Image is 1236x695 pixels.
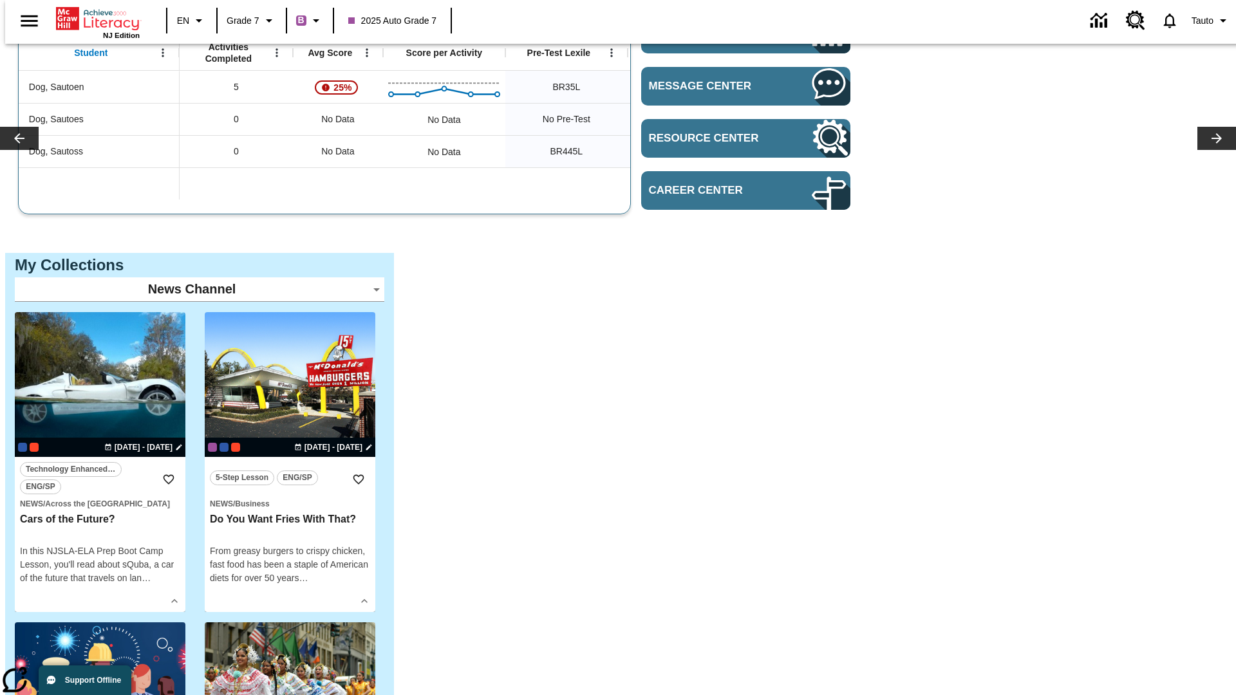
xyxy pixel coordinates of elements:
span: Beginning reader 445 Lexile, Dog, Sautoss [550,145,583,158]
h3: Do You Want Fries With That? [210,513,370,526]
span: B [298,12,304,28]
span: Grade 7 [227,14,259,28]
span: Activities Completed [186,41,271,64]
div: Home [56,5,140,39]
span: Tauto [1192,14,1213,28]
a: Home [56,6,140,32]
button: Profile/Settings [1186,9,1236,32]
span: No Pre-Test, Dog, Sautoes [543,113,590,126]
span: Avg Score [308,47,352,59]
span: Career Center [649,184,774,197]
h3: Cars of the Future? [20,513,180,526]
span: Technology Enhanced Item [26,463,116,476]
span: Score per Activity [406,47,483,59]
span: 25% [328,76,357,99]
span: Student [74,47,108,59]
div: 35 Lexile, ER, Based on the Lexile Reading measure, student is an Emerging Reader (ER) and will h... [628,71,750,103]
span: Business [235,499,269,508]
span: Dog, Sautoss [29,145,83,158]
span: EN [177,14,189,28]
button: Open Menu [357,43,377,62]
span: / [43,499,45,508]
div: 445 Lexile, At or above expected, Dog, Sautoss [628,135,750,167]
span: … [142,573,151,583]
button: Open Menu [267,43,286,62]
span: Topic: News/Business [210,497,370,510]
h3: My Collections [15,256,384,274]
button: Add to Favorites [347,468,370,491]
div: , 25%, Attention! This student's Average First Try Score of 25% is below 65%, Dog, Sautoen [293,71,383,103]
span: Beginning reader 35 Lexile, Dog, Sautoen [552,80,580,94]
span: Resource Center [649,132,774,145]
span: s [295,573,299,583]
button: Open Menu [602,43,621,62]
div: lesson details [205,312,375,612]
div: Test 1 [30,443,39,452]
div: News Channel [15,277,384,302]
button: Sep 26 - Sep 26 Choose Dates [102,441,185,453]
span: Dog, Sautoes [29,113,84,126]
div: 0, Dog, Sautoes [180,103,293,135]
button: Open Menu [153,43,173,62]
div: In this NJSLA-ELA Prep Boot Camp Lesson, you'll read about sQuba, a car of the future that travel... [20,544,180,585]
span: 5 [234,80,239,94]
div: 0, Dog, Sautoss [180,135,293,167]
span: Pre-Test Lexile [527,47,591,59]
a: Resource Center, Will open in new tab [641,119,850,158]
div: OL 2025 Auto Grade 8 [18,443,27,452]
button: Sep 29 - Sep 29 Choose Dates [292,441,375,453]
span: 0 [234,145,239,158]
button: Show Details [355,591,374,611]
span: … [299,573,308,583]
div: lesson details [15,312,185,612]
span: Message Center [649,80,774,93]
span: Topic: News/Across the US [20,497,180,510]
button: Open side menu [10,2,48,40]
button: Show Details [165,591,184,611]
div: Test 1 [231,443,240,452]
button: Boost Class color is purple. Change class color [291,9,329,32]
a: Message Center [641,67,850,106]
span: NJ Edition [103,32,140,39]
span: n [136,573,142,583]
button: ENG/SP [20,479,61,494]
span: No Data [315,138,360,165]
span: 0 [234,113,239,126]
div: No Data, Dog, Sautoss [421,139,467,165]
button: Technology Enhanced Item [20,462,122,477]
div: No Data, Dog, Sautoes [293,103,383,135]
span: [DATE] - [DATE] [304,441,362,453]
button: ENG/SP [277,470,318,485]
div: No Data, Dog, Sautoes [421,107,467,133]
button: 5-Step Lesson [210,470,274,485]
div: 5, Dog, Sautoen [180,71,293,103]
span: Support Offline [65,676,121,685]
span: 5-Step Lesson [216,471,268,485]
button: Language: EN, Select a language [171,9,212,32]
span: News [210,499,233,508]
a: Resource Center, Will open in new tab [1118,3,1153,38]
a: Notifications [1153,4,1186,37]
span: ENG/SP [26,480,55,494]
div: Current Class [208,443,217,452]
span: / [233,499,235,508]
div: OL 2025 Auto Grade 8 [220,443,229,452]
button: Grade: Grade 7, Select a grade [221,9,282,32]
span: [DATE] - [DATE] [115,441,173,453]
div: No Data, Dog, Sautoes [628,103,750,135]
span: News [20,499,43,508]
a: Data Center [1083,3,1118,39]
button: Support Offline [39,665,131,695]
span: No Data [315,106,360,133]
span: 2025 Auto Grade 7 [348,14,437,28]
div: From greasy burgers to crispy chicken, fast food has been a staple of American diets for over 50 ... [210,544,370,585]
span: Dog, Sautoen [29,80,84,94]
div: No Data, Dog, Sautoss [293,135,383,167]
span: Across the [GEOGRAPHIC_DATA] [45,499,170,508]
button: Lesson carousel, Next [1197,127,1236,150]
button: Add to Favorites [157,468,180,491]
